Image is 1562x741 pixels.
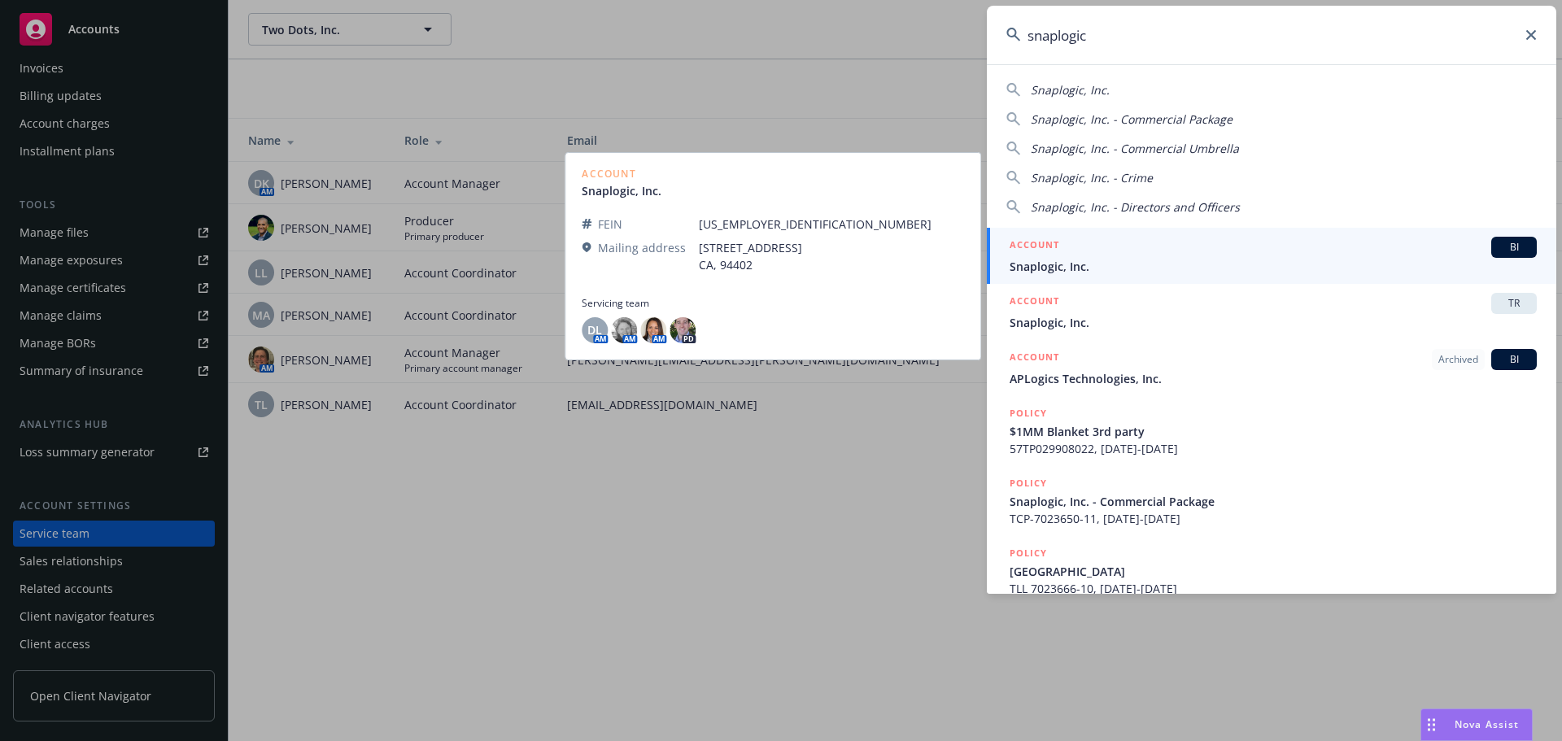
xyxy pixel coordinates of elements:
span: 57TP029908022, [DATE]-[DATE] [1010,440,1537,457]
a: ACCOUNTBISnaplogic, Inc. [987,228,1556,284]
a: ACCOUNTArchivedBIAPLogics Technologies, Inc. [987,340,1556,396]
input: Search... [987,6,1556,64]
h5: ACCOUNT [1010,293,1059,312]
h5: ACCOUNT [1010,349,1059,368]
span: TLL 7023666-10, [DATE]-[DATE] [1010,580,1537,597]
a: POLICY$1MM Blanket 3rd party57TP029908022, [DATE]-[DATE] [987,396,1556,466]
span: Snaplogic, Inc. - Commercial Umbrella [1031,141,1239,156]
span: Snaplogic, Inc. - Crime [1031,170,1153,185]
span: Snaplogic, Inc. - Commercial Package [1031,111,1233,127]
a: ACCOUNTTRSnaplogic, Inc. [987,284,1556,340]
button: Nova Assist [1420,708,1533,741]
span: Archived [1438,352,1478,367]
h5: POLICY [1010,545,1047,561]
h5: POLICY [1010,475,1047,491]
span: TCP-7023650-11, [DATE]-[DATE] [1010,510,1537,527]
span: Snaplogic, Inc. [1031,82,1110,98]
h5: POLICY [1010,405,1047,421]
span: Snaplogic, Inc. - Directors and Officers [1031,199,1240,215]
span: Nova Assist [1455,717,1519,731]
div: Drag to move [1421,709,1442,740]
span: TR [1498,296,1530,311]
span: APLogics Technologies, Inc. [1010,370,1537,387]
span: [GEOGRAPHIC_DATA] [1010,563,1537,580]
a: POLICYSnaplogic, Inc. - Commercial PackageTCP-7023650-11, [DATE]-[DATE] [987,466,1556,536]
a: POLICY[GEOGRAPHIC_DATA]TLL 7023666-10, [DATE]-[DATE] [987,536,1556,606]
span: $1MM Blanket 3rd party [1010,423,1537,440]
span: BI [1498,240,1530,255]
span: Snaplogic, Inc. [1010,258,1537,275]
span: Snaplogic, Inc. [1010,314,1537,331]
span: Snaplogic, Inc. - Commercial Package [1010,493,1537,510]
span: BI [1498,352,1530,367]
h5: ACCOUNT [1010,237,1059,256]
